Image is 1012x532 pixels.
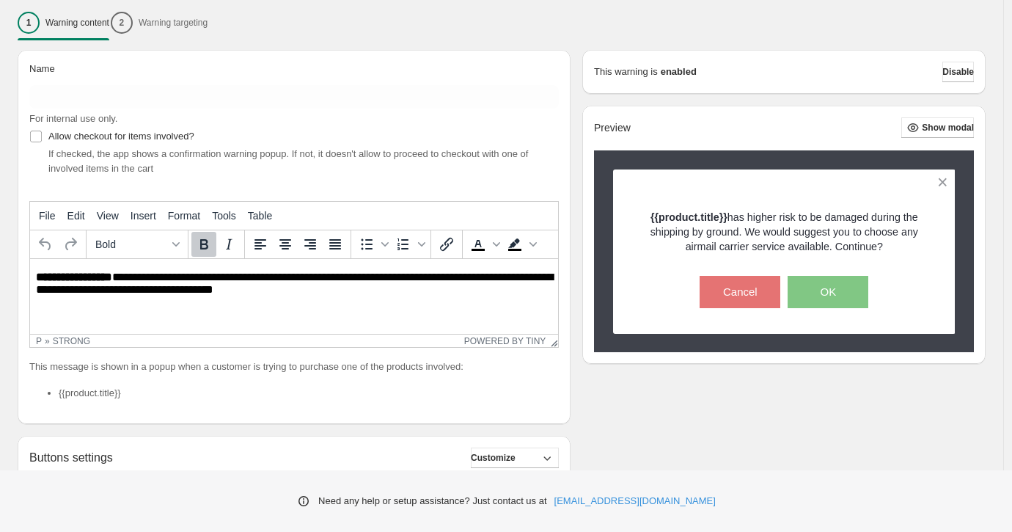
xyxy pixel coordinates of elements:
button: Bold [191,232,216,257]
button: Justify [323,232,348,257]
strong: {{product.title}} [650,211,727,223]
span: Customize [471,452,516,464]
div: 1 [18,12,40,34]
button: Cancel [700,276,780,308]
div: Text color [466,232,502,257]
span: Table [248,210,272,222]
span: File [39,210,56,222]
button: Italic [216,232,241,257]
button: Insert/edit link [434,232,459,257]
div: Background color [502,232,539,257]
span: Name [29,63,55,74]
h2: Buttons settings [29,451,113,464]
button: Undo [33,232,58,257]
iframe: Rich Text Area [30,259,558,334]
li: {{product.title}} [59,386,559,401]
button: OK [788,276,868,308]
button: Customize [471,448,559,468]
span: View [97,210,119,222]
button: Align right [298,232,323,257]
button: 1Warning content [18,7,109,38]
span: If checked, the app shows a confirmation warning popup. If not, it doesn't allow to proceed to ch... [48,148,528,174]
button: Align center [273,232,298,257]
div: strong [53,336,90,346]
p: This warning is [594,65,658,79]
button: Align left [248,232,273,257]
strong: enabled [661,65,697,79]
a: [EMAIL_ADDRESS][DOMAIN_NAME] [554,494,716,509]
div: » [45,336,50,346]
span: Format [168,210,200,222]
span: Show modal [922,122,974,134]
p: has higher risk to be damaged during the shipping by ground. We would suggest you to choose any a... [639,210,930,254]
span: Edit [67,210,85,222]
div: Numbered list [391,232,428,257]
button: Formats [89,232,185,257]
button: Redo [58,232,83,257]
span: Disable [942,66,974,78]
p: Warning content [45,17,109,29]
div: Bullet list [354,232,391,257]
span: Allow checkout for items involved? [48,131,194,142]
button: Disable [942,62,974,82]
p: This message is shown in a popup when a customer is trying to purchase one of the products involved: [29,360,559,374]
span: For internal use only. [29,113,117,124]
div: p [36,336,42,346]
span: Tools [212,210,236,222]
div: Resize [546,335,558,347]
span: Insert [131,210,156,222]
span: Bold [95,238,167,250]
button: Show modal [901,117,974,138]
a: Powered by Tiny [464,336,546,346]
h2: Preview [594,122,631,134]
